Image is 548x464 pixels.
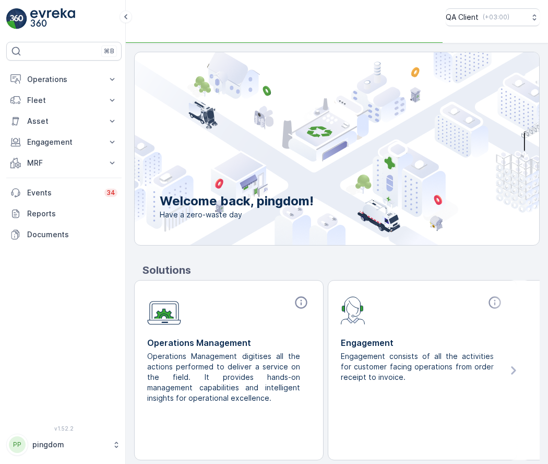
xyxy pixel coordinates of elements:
p: Documents [27,229,117,240]
button: QA Client(+03:00) [446,8,540,26]
span: v 1.52.2 [6,425,122,432]
a: Events34 [6,182,122,203]
p: Events [27,188,98,198]
p: Operations Management [147,337,311,349]
p: QA Client [446,12,479,22]
img: logo_light-DOdMpM7g.png [30,8,75,29]
p: ⌘B [104,47,114,55]
img: city illustration [88,52,539,245]
button: Asset [6,111,122,132]
p: Asset [27,116,101,126]
a: Documents [6,224,122,245]
button: PPpingdom [6,434,122,456]
span: Have a zero-waste day [160,210,314,220]
button: MRF [6,153,122,173]
p: ( +03:00 ) [483,13,509,21]
img: module-icon [147,295,181,325]
p: Engagement [27,137,101,147]
p: Operations [27,74,101,85]
img: logo [6,8,27,29]
p: Engagement consists of all the activities for customer facing operations from order receipt to in... [341,351,496,382]
div: PP [9,436,26,453]
p: Fleet [27,95,101,106]
p: Reports [27,208,117,219]
p: Welcome back, pingdom! [160,193,314,210]
p: Solutions [142,262,540,278]
img: module-icon [341,295,365,324]
p: Operations Management digitises all the actions performed to deliver a service on the field. It p... [147,351,302,403]
p: 34 [106,189,115,197]
button: Engagement [6,132,122,153]
button: Operations [6,69,122,90]
button: Fleet [6,90,122,111]
p: pingdom [32,439,107,450]
p: Engagement [341,337,504,349]
a: Reports [6,203,122,224]
p: MRF [27,158,101,168]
